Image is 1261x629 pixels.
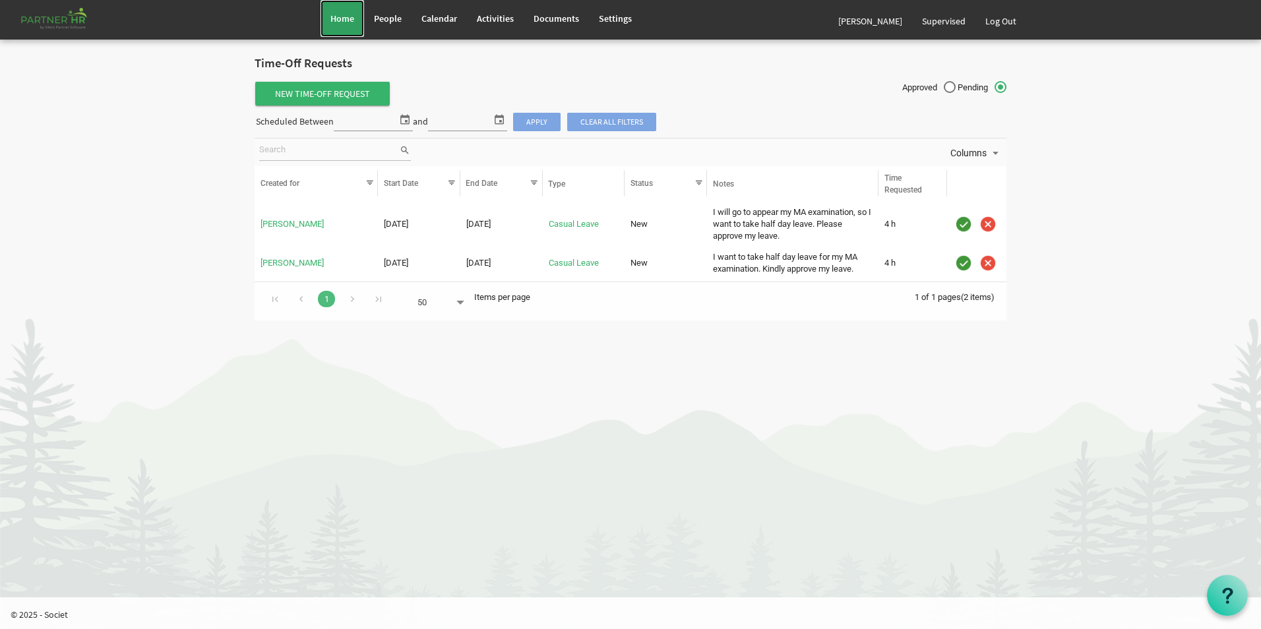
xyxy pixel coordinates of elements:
[947,249,1006,278] td: is template cell column header
[630,179,653,188] span: Status
[954,214,973,234] img: approve.png
[953,214,974,235] div: Approve Time-Off Request
[549,258,599,268] a: Casual Leave
[625,204,707,245] td: New column header Status
[378,204,460,245] td: 9/12/2025 column header Start Date
[567,113,656,131] span: Clear all filters
[599,13,632,24] span: Settings
[978,253,998,273] img: cancel.png
[977,253,999,274] div: Cancel Time-Off Request
[384,179,418,188] span: Start Date
[549,219,599,229] a: Casual Leave
[954,253,973,273] img: approve.png
[625,249,707,278] td: New column header Status
[543,249,625,278] td: Casual Leave is template cell column header Type
[460,204,543,245] td: 9/12/2025 column header End Date
[902,82,956,94] span: Approved
[477,13,514,24] span: Activities
[261,179,299,188] span: Created for
[948,144,1004,162] button: Columns
[397,111,413,128] span: select
[266,289,284,307] div: Go to first page
[534,13,579,24] span: Documents
[466,179,497,188] span: End Date
[948,138,1004,166] div: Columns
[978,214,998,234] img: cancel.png
[977,214,999,235] div: Cancel Time-Off Request
[374,13,402,24] span: People
[707,204,878,245] td: I will go to appear my MA examination, so I want to take half day leave. Please approve my leave....
[975,3,1026,40] a: Log Out
[912,3,975,40] a: Supervised
[958,82,1006,94] span: Pending
[330,13,354,24] span: Home
[399,143,411,158] span: search
[543,204,625,245] td: Casual Leave is template cell column header Type
[261,258,324,268] a: [PERSON_NAME]
[378,249,460,278] td: 9/10/2025 column header Start Date
[707,249,878,278] td: I want to take half day leave for my MA examination. Kindly approve my leave. column header Notes
[915,282,1006,310] div: 1 of 1 pages (2 items)
[11,608,1261,621] p: © 2025 - Societ
[915,292,961,302] span: 1 of 1 pages
[949,145,988,162] span: Columns
[548,179,565,189] span: Type
[318,291,335,307] a: Goto Page 1
[257,138,413,166] div: Search
[947,204,1006,245] td: is template cell column header
[421,13,457,24] span: Calendar
[292,289,310,307] div: Go to previous page
[344,289,361,307] div: Go to next page
[953,253,974,274] div: Approve Time-Off Request
[513,113,561,131] span: Apply
[259,140,399,160] input: Search
[922,15,966,27] span: Supervised
[828,3,912,40] a: [PERSON_NAME]
[255,204,378,245] td: Manasi Kabi is template cell column header Created for
[713,179,734,189] span: Notes
[878,204,947,245] td: 4 h is template cell column header Time Requested
[474,292,530,302] span: Items per page
[878,249,947,278] td: 4 h is template cell column header Time Requested
[255,111,657,134] div: Scheduled Between and
[460,249,543,278] td: 9/10/2025 column header End Date
[961,292,995,302] span: (2 items)
[255,57,1006,71] h2: Time-Off Requests
[255,249,378,278] td: Manasi Kabi is template cell column header Created for
[884,173,922,195] span: Time Requested
[369,289,387,307] div: Go to last page
[491,111,507,128] span: select
[261,219,324,229] a: [PERSON_NAME]
[255,82,390,105] span: New Time-Off Request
